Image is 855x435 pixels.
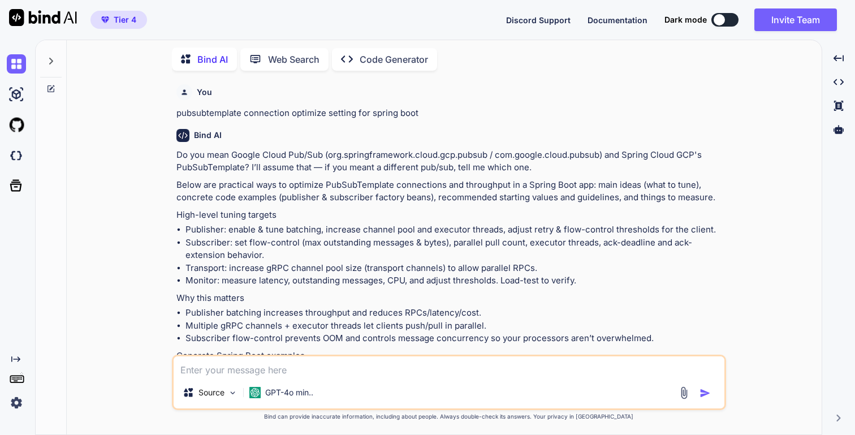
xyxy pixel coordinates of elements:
img: icon [699,387,711,399]
p: pubsubtemplate connection optimize setting for spring boot [176,107,724,120]
button: premiumTier 4 [90,11,147,29]
li: Subscriber: set flow-control (max outstanding messages & bytes), parallel pull count, executor th... [185,236,724,262]
p: Bind AI [197,53,228,66]
span: Tier 4 [114,14,136,25]
img: ai-studio [7,85,26,104]
img: Bind AI [9,9,77,26]
li: Subscriber flow-control prevents OOM and controls message concurrency so your processors aren’t o... [185,332,724,345]
img: settings [7,393,26,412]
p: Concrete Spring Boot examples Below example uses Spring Cloud GCP types (DefaultPublisherFactory ... [176,350,724,388]
span: Documentation [588,15,647,25]
p: High-level tuning targets [176,209,724,222]
button: Invite Team [754,8,837,31]
button: Documentation [588,14,647,26]
h6: You [197,87,212,98]
img: chat [7,54,26,74]
li: Transport: increase gRPC channel pool size (transport channels) to allow parallel RPCs. [185,262,724,275]
li: Publisher: enable & tune batching, increase channel pool and executor threads, adjust retry & flo... [185,223,724,236]
img: premium [101,16,109,23]
p: Why this matters [176,292,724,305]
img: githubLight [7,115,26,135]
p: Bind can provide inaccurate information, including about people. Always double-check its answers.... [172,412,726,421]
p: Code Generator [360,53,428,66]
img: attachment [677,386,690,399]
span: Discord Support [506,15,571,25]
p: Do you mean Google Cloud Pub/Sub (org.springframework.cloud.gcp.pubsub / com.google.cloud.pubsub)... [176,149,724,174]
li: Monitor: measure latency, outstanding messages, CPU, and adjust thresholds. Load-test to verify. [185,274,724,287]
img: GPT-4o mini [249,387,261,398]
img: Pick Models [228,388,237,398]
p: GPT-4o min.. [265,387,313,398]
li: Publisher batching increases throughput and reduces RPCs/latency/cost. [185,307,724,320]
p: Below are practical ways to optimize PubSubTemplate connections and throughput in a Spring Boot a... [176,179,724,204]
span: Dark mode [664,14,707,25]
p: Web Search [268,53,319,66]
h6: Bind AI [194,130,222,141]
li: Multiple gRPC channels + executor threads let clients push/pull in parallel. [185,320,724,333]
p: Source [198,387,224,398]
img: darkCloudIdeIcon [7,146,26,165]
button: Discord Support [506,14,571,26]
